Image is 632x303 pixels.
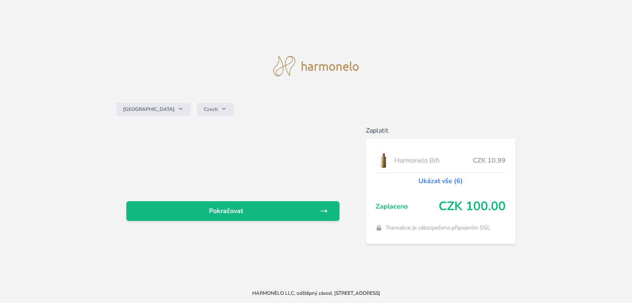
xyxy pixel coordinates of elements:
[123,106,174,112] span: [GEOGRAPHIC_DATA]
[366,126,516,135] h6: Zaplatit
[376,202,439,211] span: Zaplaceno
[418,176,463,186] a: Ukázat vše (6)
[395,156,473,165] span: Harmonelo Bifi
[473,156,506,165] span: CZK 10.99
[133,206,320,216] span: Pokračovat
[116,103,191,116] button: [GEOGRAPHIC_DATA]
[126,201,339,221] a: Pokračovat
[376,150,391,171] img: CLEAN_BIFI_se_stinem_x-lo.jpg
[439,199,506,214] span: CZK 100.00
[204,106,218,112] span: Czech
[273,56,359,76] img: logo.svg
[386,224,490,232] span: Transakce je zabezpečena připojením SSL
[197,103,234,116] button: Czech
